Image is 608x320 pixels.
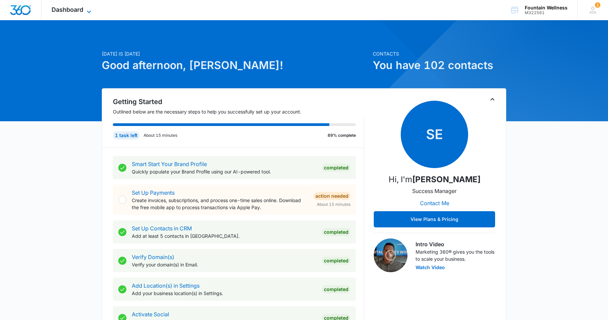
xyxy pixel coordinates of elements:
[322,257,351,265] div: Completed
[113,131,140,139] div: 1 task left
[132,232,316,239] p: Add at least 5 contacts in [GEOGRAPHIC_DATA].
[132,161,207,167] a: Smart Start Your Brand Profile
[412,174,481,184] strong: [PERSON_NAME]
[144,132,177,138] p: About 15 minutes
[313,192,351,200] div: Action Needed
[374,238,407,272] img: Intro Video
[132,225,192,232] a: Set Up Contacts in CRM
[488,95,496,103] button: Toggle Collapse
[132,168,316,175] p: Quickly populate your Brand Profile using our AI-powered tool.
[322,285,351,293] div: Completed
[328,132,356,138] p: 89% complete
[525,5,568,10] div: account name
[389,173,481,186] p: Hi, I'm
[113,108,364,115] p: Outlined below are the necessary steps to help you successfully set up your account.
[132,282,200,289] a: Add Location(s) in Settings
[132,261,316,268] p: Verify your domain(s) in Email.
[52,6,83,13] span: Dashboard
[413,195,456,211] button: Contact Me
[373,50,506,57] p: Contacts
[416,248,495,262] p: Marketing 360® gives you the tools to scale your business.
[525,10,568,15] div: account id
[416,265,445,270] button: Watch Video
[132,290,316,297] p: Add your business location(s) in Settings.
[102,50,369,57] p: [DATE] is [DATE]
[132,254,174,260] a: Verify Domain(s)
[102,57,369,73] h1: Good afternoon, [PERSON_NAME]!
[595,2,600,8] div: notifications count
[113,97,364,107] h2: Getting Started
[416,240,495,248] h3: Intro Video
[317,201,351,207] span: About 15 minutes
[322,228,351,236] div: Completed
[401,101,468,168] span: SE
[374,211,495,227] button: View Plans & Pricing
[322,164,351,172] div: Completed
[132,189,175,196] a: Set Up Payments
[132,197,308,211] p: Create invoices, subscriptions, and process one-time sales online. Download the free mobile app t...
[595,2,600,8] span: 1
[373,57,506,73] h1: You have 102 contacts
[132,311,169,318] a: Activate Social
[412,187,457,195] p: Success Manager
